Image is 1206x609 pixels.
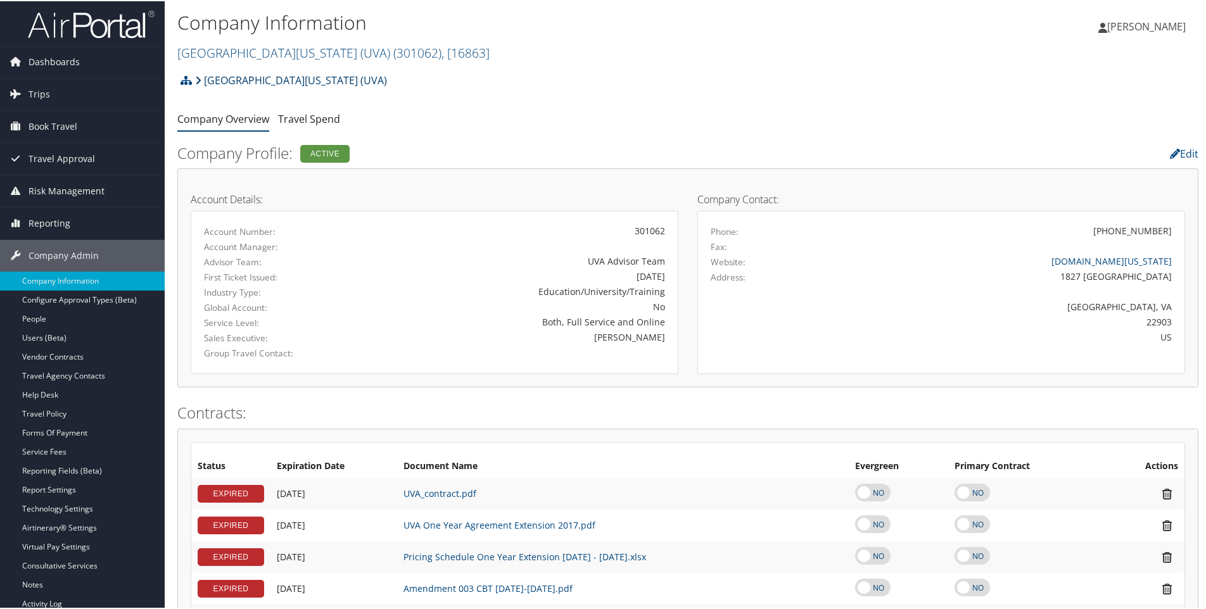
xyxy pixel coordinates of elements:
span: [DATE] [277,486,305,498]
span: Book Travel [29,110,77,141]
label: Industry Type: [204,285,345,298]
label: First Ticket Issued: [204,270,345,282]
a: Edit [1170,146,1198,160]
label: Group Travel Contact: [204,346,345,358]
span: [DATE] [277,518,305,530]
th: Document Name [397,454,849,477]
h2: Contracts: [177,401,1198,422]
div: EXPIRED [198,579,264,596]
a: [GEOGRAPHIC_DATA][US_STATE] (UVA) [195,66,387,92]
a: [GEOGRAPHIC_DATA][US_STATE] (UVA) [177,43,490,60]
div: US [831,329,1172,342]
span: [DATE] [277,549,305,562]
a: UVA_contract.pdf [403,486,476,498]
div: Education/University/Training [364,284,665,297]
a: Company Overview [177,111,269,125]
h4: Account Details: [191,193,678,203]
div: No [364,299,665,312]
div: [GEOGRAPHIC_DATA], VA [831,299,1172,312]
div: Add/Edit Date [277,487,391,498]
a: Pricing Schedule One Year Extension [DATE] - [DATE].xlsx [403,549,646,562]
label: Address: [711,270,746,282]
i: Remove Contract [1156,518,1178,531]
span: Company Admin [29,239,99,270]
i: Remove Contract [1156,486,1178,499]
div: 301062 [364,223,665,236]
label: Phone: [711,224,739,237]
div: [PERSON_NAME] [364,329,665,342]
div: Add/Edit Date [277,550,391,562]
div: Add/Edit Date [277,518,391,530]
div: EXPIRED [198,515,264,533]
span: Travel Approval [29,142,95,173]
div: Add/Edit Date [277,582,391,593]
h2: Company Profile: [177,141,852,163]
div: [DATE] [364,268,665,282]
label: Service Level: [204,315,345,328]
label: Account Manager: [204,239,345,252]
div: [PHONE_NUMBER] [1093,223,1172,236]
div: EXPIRED [198,484,264,501]
label: Advisor Team: [204,254,345,267]
th: Evergreen [849,454,948,477]
span: Risk Management [29,174,105,206]
h1: Company Information [177,8,858,35]
div: Active [300,144,350,161]
label: Website: [711,254,746,267]
div: UVA Advisor Team [364,253,665,267]
a: Travel Spend [278,111,340,125]
label: Fax: [711,239,727,252]
a: UVA One Year Agreement Extension 2017.pdf [403,518,595,530]
label: Account Number: [204,224,345,237]
a: [DOMAIN_NAME][US_STATE] [1051,254,1172,266]
div: 22903 [831,314,1172,327]
span: [DATE] [277,581,305,593]
th: Primary Contract [948,454,1104,477]
th: Status [191,454,270,477]
i: Remove Contract [1156,581,1178,594]
span: [PERSON_NAME] [1107,18,1186,32]
label: Global Account: [204,300,345,313]
a: Amendment 003 CBT [DATE]-[DATE].pdf [403,581,573,593]
div: 1827 [GEOGRAPHIC_DATA] [831,268,1172,282]
span: , [ 16863 ] [441,43,490,60]
span: Trips [29,77,50,109]
a: [PERSON_NAME] [1098,6,1198,44]
th: Actions [1104,454,1184,477]
label: Sales Executive: [204,330,345,343]
img: airportal-logo.png [28,8,155,38]
span: Dashboards [29,45,80,77]
span: ( 301062 ) [393,43,441,60]
th: Expiration Date [270,454,397,477]
h4: Company Contact: [697,193,1185,203]
span: Reporting [29,206,70,238]
div: Both, Full Service and Online [364,314,665,327]
i: Remove Contract [1156,549,1178,563]
div: EXPIRED [198,547,264,565]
